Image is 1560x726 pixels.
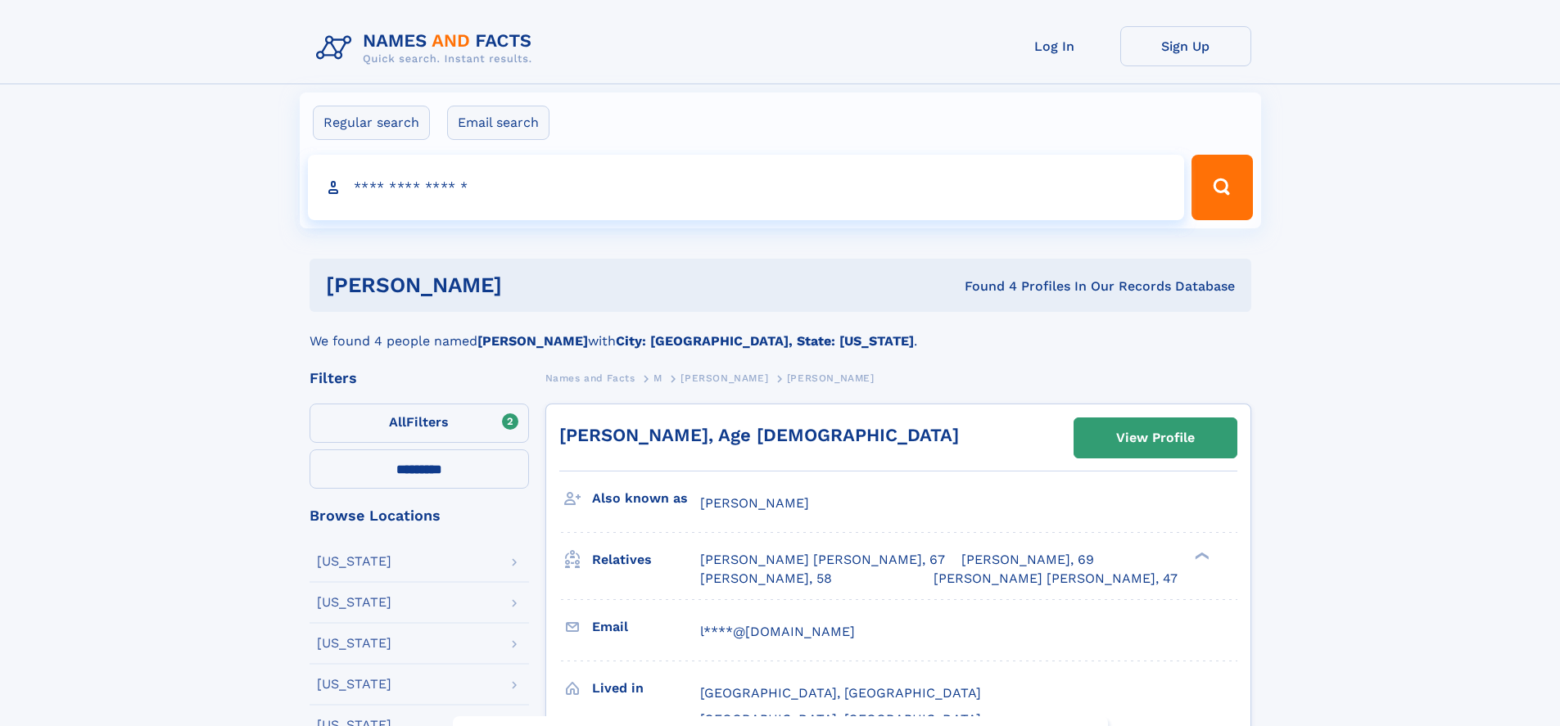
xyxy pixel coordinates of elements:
[1191,551,1210,561] div: ❯
[961,551,1094,569] a: [PERSON_NAME], 69
[592,546,700,574] h3: Relatives
[545,368,635,388] a: Names and Facts
[653,368,662,388] a: M
[700,495,809,511] span: [PERSON_NAME]
[317,678,391,691] div: [US_STATE]
[477,333,588,349] b: [PERSON_NAME]
[308,155,1185,220] input: search input
[700,570,832,588] a: [PERSON_NAME], 58
[317,555,391,568] div: [US_STATE]
[700,551,945,569] a: [PERSON_NAME] [PERSON_NAME], 67
[700,685,981,701] span: [GEOGRAPHIC_DATA], [GEOGRAPHIC_DATA]
[317,637,391,650] div: [US_STATE]
[616,333,914,349] b: City: [GEOGRAPHIC_DATA], State: [US_STATE]
[592,485,700,512] h3: Also known as
[1116,419,1195,457] div: View Profile
[310,371,529,386] div: Filters
[681,372,768,384] span: [PERSON_NAME]
[787,372,875,384] span: [PERSON_NAME]
[447,106,549,140] label: Email search
[326,275,734,295] h1: [PERSON_NAME]
[934,570,1178,588] a: [PERSON_NAME] [PERSON_NAME], 47
[1074,418,1237,458] a: View Profile
[653,372,662,384] span: M
[313,106,430,140] label: Regular search
[310,26,545,70] img: Logo Names and Facts
[592,613,700,641] h3: Email
[310,508,529,523] div: Browse Locations
[389,414,406,430] span: All
[317,596,391,609] div: [US_STATE]
[989,26,1120,66] a: Log In
[733,277,1235,295] div: Found 4 Profiles In Our Records Database
[1191,155,1252,220] button: Search Button
[1120,26,1251,66] a: Sign Up
[592,674,700,702] h3: Lived in
[559,425,959,445] a: [PERSON_NAME], Age [DEMOGRAPHIC_DATA]
[310,404,529,443] label: Filters
[310,312,1251,351] div: We found 4 people named with .
[681,368,768,388] a: [PERSON_NAME]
